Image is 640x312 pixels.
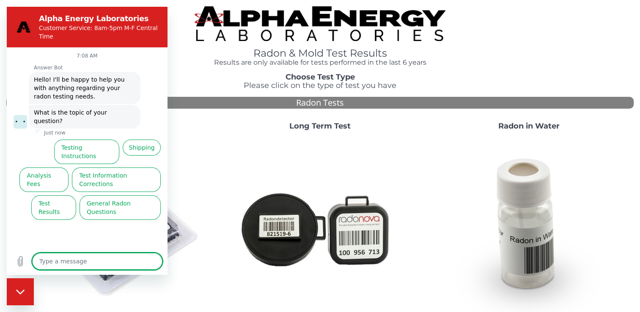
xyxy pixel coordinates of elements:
[27,68,129,94] span: Hello! I'll be happy to help you with anything regarding your radon testing needs.
[73,189,154,213] button: General Radon Questions
[65,161,154,185] button: Test Information Corrections
[195,6,445,41] img: TightCrop.jpg
[27,57,161,64] p: Answer Bot
[289,121,351,131] strong: Long Term Test
[32,7,152,17] h2: Alpha Energy Laboratories
[7,7,168,275] iframe: Messaging window
[47,133,113,157] button: Testing Instructions
[25,189,69,213] button: Test Results
[498,121,560,131] strong: Radon in Water
[6,97,634,109] div: Radon Tests
[70,46,91,52] p: 7:08 AM
[7,278,34,305] iframe: Button to launch messaging window, conversation in progress
[5,246,22,263] button: Upload file
[195,48,445,59] h1: Radon & Mold Test Results
[13,161,62,185] button: Analysis Fees
[286,72,355,82] strong: Choose Test Type
[195,59,445,66] h4: Results are only available for tests performed in the last 6 years
[116,133,154,149] button: Shipping
[37,123,59,129] p: Just now
[32,17,152,34] p: Customer Service: 8am-5pm M-F Central Time
[27,101,129,118] span: What is the topic of your question?
[244,81,396,90] span: Please click on the type of test you have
